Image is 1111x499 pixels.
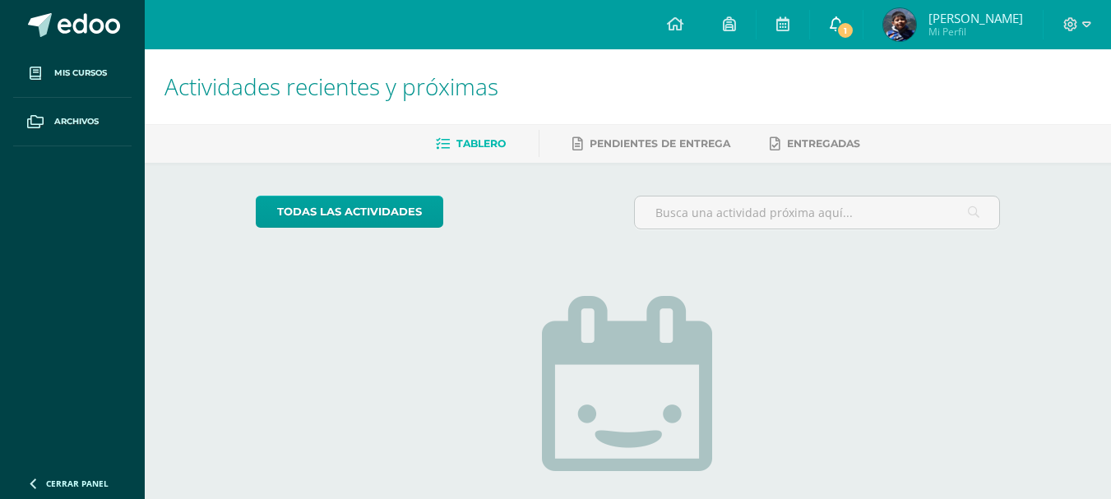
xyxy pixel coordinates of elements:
[164,71,498,102] span: Actividades recientes y próximas
[928,25,1023,39] span: Mi Perfil
[456,137,506,150] span: Tablero
[13,49,132,98] a: Mis cursos
[770,131,860,157] a: Entregadas
[635,196,999,229] input: Busca una actividad próxima aquí...
[590,137,730,150] span: Pendientes de entrega
[256,196,443,228] a: todas las Actividades
[928,10,1023,26] span: [PERSON_NAME]
[787,137,860,150] span: Entregadas
[46,478,109,489] span: Cerrar panel
[883,8,916,41] img: 2e7b0636809d57c010a357318f5ed69d.png
[54,67,107,80] span: Mis cursos
[572,131,730,157] a: Pendientes de entrega
[13,98,132,146] a: Archivos
[54,115,99,128] span: Archivos
[436,131,506,157] a: Tablero
[836,21,854,39] span: 1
